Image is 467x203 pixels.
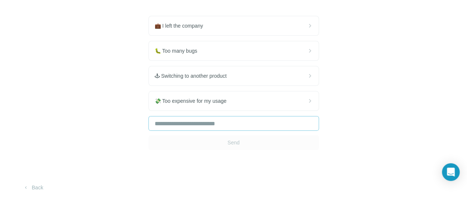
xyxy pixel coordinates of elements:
[155,47,203,55] span: 🐛 Too many bugs
[442,163,460,181] div: Open Intercom Messenger
[155,97,233,105] span: 💸 Too expensive for my usage
[18,181,48,194] button: Back
[155,72,233,80] span: 🕹 Switching to another product
[155,22,209,29] span: 💼 I left the company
